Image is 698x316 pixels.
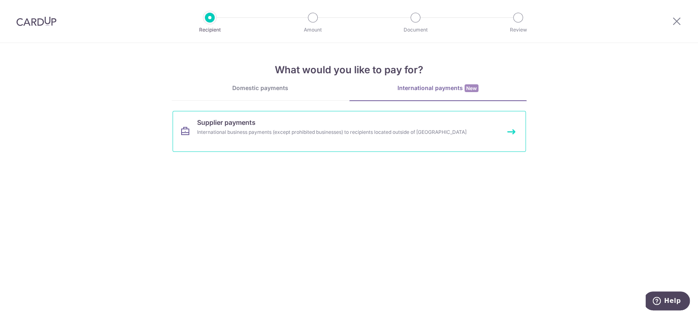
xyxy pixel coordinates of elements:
p: Review [488,26,548,34]
h4: What would you like to pay for? [172,63,527,77]
img: CardUp [16,16,56,26]
span: Supplier payments [197,117,256,127]
div: International business payments (except prohibited businesses) to recipients located outside of [... [197,128,480,136]
div: International payments [349,84,527,93]
p: Amount [283,26,343,34]
div: Domestic payments [172,84,349,92]
iframe: Opens a widget where you can find more information [646,291,690,312]
p: Document [385,26,446,34]
p: Recipient [180,26,240,34]
span: Help [18,6,35,13]
span: New [465,84,478,92]
a: Supplier paymentsInternational business payments (except prohibited businesses) to recipients loc... [173,111,526,152]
